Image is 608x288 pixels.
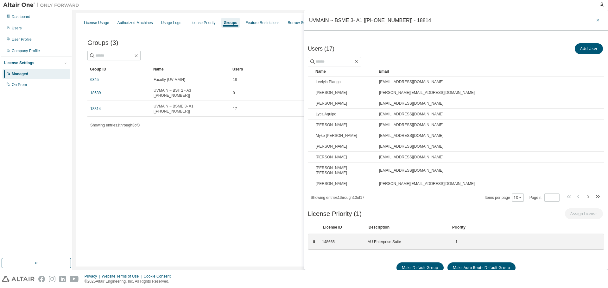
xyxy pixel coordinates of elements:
[316,101,347,106] span: [PERSON_NAME]
[154,104,227,114] span: UVMAIN ~ BSME 3- A1 [[PHONE_NUMBER]]
[316,144,347,149] span: [PERSON_NAME]
[379,144,443,149] span: [EMAIL_ADDRESS][DOMAIN_NAME]
[396,262,444,273] button: Make Default Group
[379,181,475,186] span: [PERSON_NAME][EMAIL_ADDRESS][DOMAIN_NAME]
[154,88,227,98] span: UVMAIN ~ BSIT2 - A3 [[PHONE_NUMBER]]
[288,20,315,25] div: Borrow Settings
[12,71,28,77] div: Managed
[575,43,603,54] button: Add User
[308,46,334,52] span: Users (17)
[233,90,235,95] span: 0
[154,77,185,82] span: Faculty (UV-MAIN)
[87,39,118,46] span: Groups (3)
[12,26,22,31] div: Users
[224,20,237,25] div: Groups
[485,193,524,202] span: Items per page
[379,122,443,127] span: [EMAIL_ADDRESS][DOMAIN_NAME]
[312,239,316,244] div: ⠿
[2,276,35,282] img: altair_logo.svg
[565,208,603,219] button: Assign License
[38,276,45,282] img: facebook.svg
[316,79,341,84] span: Leelyla Piango
[369,225,445,230] div: Description
[323,225,361,230] div: License ID
[379,155,443,160] span: [EMAIL_ADDRESS][DOMAIN_NAME]
[102,274,143,279] div: Website Terms of Use
[143,274,174,279] div: Cookie Consent
[12,14,30,19] div: Dashboard
[12,37,32,42] div: User Profile
[117,20,153,25] div: Authorized Machines
[90,90,101,95] a: 18639
[379,90,475,95] span: [PERSON_NAME][EMAIL_ADDRESS][DOMAIN_NAME]
[316,181,347,186] span: [PERSON_NAME]
[514,195,522,200] button: 10
[322,239,360,244] div: 148665
[12,82,27,87] div: On Prem
[85,274,102,279] div: Privacy
[84,20,109,25] div: License Usage
[4,60,34,65] div: License Settings
[90,77,99,82] a: 6345
[161,20,181,25] div: Usage Logs
[316,90,347,95] span: [PERSON_NAME]
[379,112,443,117] span: [EMAIL_ADDRESS][DOMAIN_NAME]
[59,276,66,282] img: linkedin.svg
[316,165,373,175] span: [PERSON_NAME] [PERSON_NAME]
[379,168,443,173] span: [EMAIL_ADDRESS][DOMAIN_NAME]
[90,106,101,111] a: 18814
[451,239,458,244] div: 1
[70,276,79,282] img: youtube.svg
[311,195,364,200] span: Showing entries 1 through 10 of 17
[316,112,336,117] span: Lyca Aguipo
[529,193,560,202] span: Page n.
[233,106,237,111] span: 17
[379,79,443,84] span: [EMAIL_ADDRESS][DOMAIN_NAME]
[368,239,444,244] div: AU Enterprise Suite
[190,20,216,25] div: License Priority
[447,262,516,273] button: Make Auto Route Default Group
[49,276,55,282] img: instagram.svg
[12,48,40,53] div: Company Profile
[245,20,279,25] div: Feature Restrictions
[233,77,237,82] span: 18
[379,133,443,138] span: [EMAIL_ADDRESS][DOMAIN_NAME]
[379,101,443,106] span: [EMAIL_ADDRESS][DOMAIN_NAME]
[316,133,357,138] span: Myke [PERSON_NAME]
[153,64,227,74] div: Name
[90,64,148,74] div: Group ID
[316,155,347,160] span: [PERSON_NAME]
[90,123,140,127] span: Showing entries 1 through 3 of 3
[309,18,431,23] div: UVMAIN ~ BSME 3- A1 [[PHONE_NUMBER]] - 18814
[308,210,362,218] span: License Priority (1)
[232,64,576,74] div: Users
[3,2,82,8] img: Altair One
[316,122,347,127] span: [PERSON_NAME]
[379,66,585,77] div: Email
[315,66,374,77] div: Name
[452,225,465,230] div: Priority
[85,279,174,284] p: © 2025 Altair Engineering, Inc. All Rights Reserved.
